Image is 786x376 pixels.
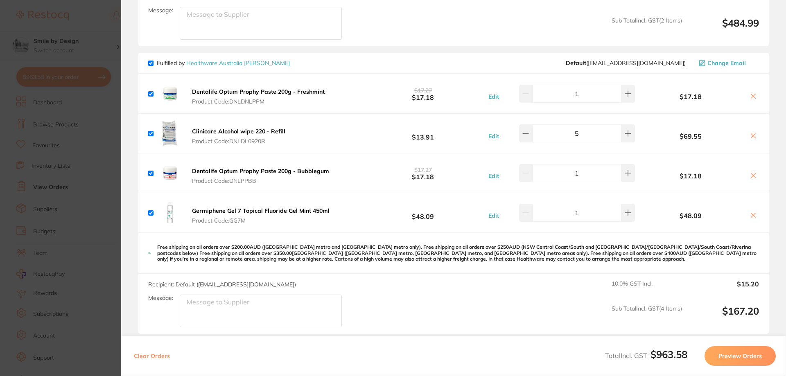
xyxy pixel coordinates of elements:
[362,126,484,141] b: $13.91
[612,17,682,40] span: Sub Total Incl. GST ( 2 Items)
[605,351,687,360] span: Total Incl. GST
[190,207,332,224] button: Germiphene Gel 7 Topical Fluoride Gel Mint 450ml Product Code:GG7M
[486,172,501,180] button: Edit
[689,280,759,298] output: $15.20
[486,133,501,140] button: Edit
[566,59,586,67] b: Default
[612,280,682,298] span: 10.0 % GST Incl.
[192,167,329,175] b: Dentalife Optum Prophy Paste 200g - Bubblegum
[192,138,285,144] span: Product Code: DNLDL0920R
[650,348,687,360] b: $963.58
[131,346,172,366] button: Clear Orders
[157,81,183,107] img: bmtzb2V5Yw
[486,93,501,100] button: Edit
[157,200,183,226] img: bHNsemhubQ
[362,205,484,221] b: $48.09
[414,87,432,94] span: $17.27
[157,160,183,186] img: bHJydGc0eg
[157,60,290,66] p: Fulfilled by
[637,172,744,180] b: $17.18
[192,217,330,224] span: Product Code: GG7M
[148,295,173,302] label: Message:
[696,59,759,67] button: Change Email
[689,17,759,40] output: $484.99
[362,166,484,181] b: $17.18
[157,244,759,262] p: Free shipping on all orders over $200.00AUD ([GEOGRAPHIC_DATA] metro and [GEOGRAPHIC_DATA] metro ...
[637,133,744,140] b: $69.55
[414,166,432,173] span: $17.27
[190,128,288,145] button: Clinicare Alcohol wipe 220 - Refill Product Code:DNLDL0920R
[707,60,746,66] span: Change Email
[190,88,327,105] button: Dentalife Optum Prophy Paste 200g - Freshmint Product Code:DNLDNLPPM
[192,128,285,135] b: Clinicare Alcohol wipe 220 - Refill
[637,93,744,100] b: $17.18
[192,178,329,184] span: Product Code: DNLPPBB
[192,88,325,95] b: Dentalife Optum Prophy Paste 200g - Freshmint
[637,212,744,219] b: $48.09
[148,281,296,288] span: Recipient: Default ( [EMAIL_ADDRESS][DOMAIN_NAME] )
[148,7,173,14] label: Message:
[192,207,330,214] b: Germiphene Gel 7 Topical Fluoride Gel Mint 450ml
[705,346,776,366] button: Preview Orders
[362,86,484,101] b: $17.18
[192,98,325,105] span: Product Code: DNLDNLPPM
[486,212,501,219] button: Edit
[190,167,332,185] button: Dentalife Optum Prophy Paste 200g - Bubblegum Product Code:DNLPPBB
[689,305,759,328] output: $167.20
[186,59,290,67] a: Healthware Australia [PERSON_NAME]
[566,60,686,66] span: info@healthwareaustralia.com.au
[157,120,183,146] img: ODU3ejMycg
[612,305,682,328] span: Sub Total Incl. GST ( 4 Items)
